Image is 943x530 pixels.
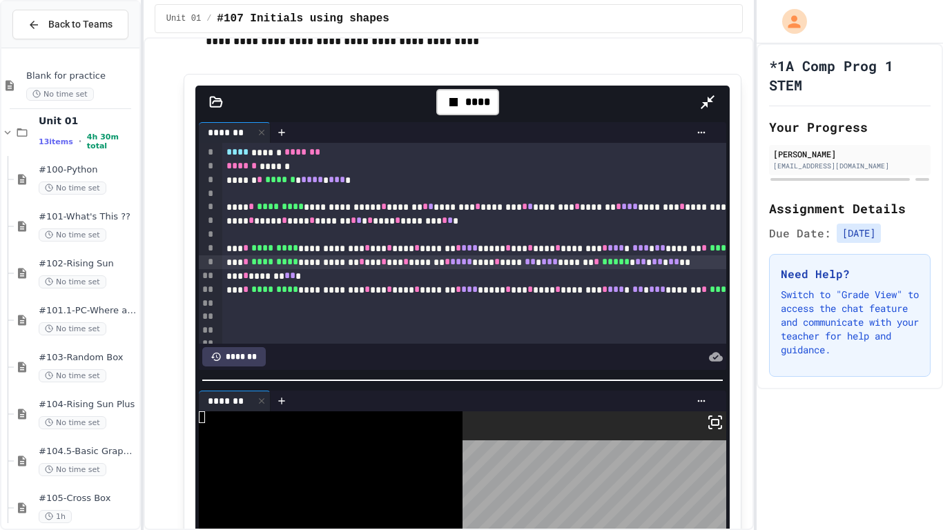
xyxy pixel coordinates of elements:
[781,288,919,357] p: Switch to "Grade View" to access the chat feature and communicate with your teacher for help and ...
[773,161,926,171] div: [EMAIL_ADDRESS][DOMAIN_NAME]
[769,56,931,95] h1: *1A Comp Prog 1 STEM
[39,399,137,411] span: #104-Rising Sun Plus
[768,6,810,37] div: My Account
[39,493,137,504] span: #105-Cross Box
[39,369,106,382] span: No time set
[39,446,137,458] span: #104.5-Basic Graphics Review
[39,322,106,335] span: No time set
[39,463,106,476] span: No time set
[87,132,137,150] span: 4h 30m total
[837,224,881,243] span: [DATE]
[781,266,919,282] h3: Need Help?
[39,137,73,146] span: 13 items
[39,305,137,317] span: #101.1-PC-Where am I?
[39,115,137,127] span: Unit 01
[39,258,137,270] span: #102-Rising Sun
[166,13,201,24] span: Unit 01
[12,10,128,39] button: Back to Teams
[39,416,106,429] span: No time set
[39,275,106,288] span: No time set
[39,164,137,176] span: #100-Python
[26,70,137,82] span: Blank for practice
[39,352,137,364] span: #103-Random Box
[769,199,931,218] h2: Assignment Details
[39,228,106,242] span: No time set
[48,17,113,32] span: Back to Teams
[769,225,831,242] span: Due Date:
[769,117,931,137] h2: Your Progress
[26,88,94,101] span: No time set
[217,10,389,27] span: #107 Initials using shapes
[773,148,926,160] div: [PERSON_NAME]
[39,181,106,195] span: No time set
[39,211,137,223] span: #101-What's This ??
[39,510,72,523] span: 1h
[206,13,211,24] span: /
[79,136,81,147] span: •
